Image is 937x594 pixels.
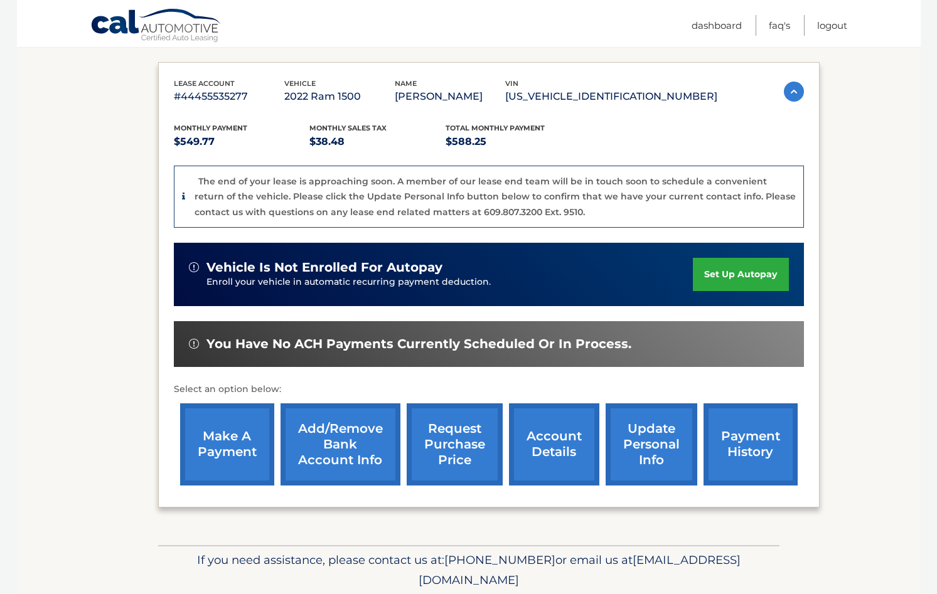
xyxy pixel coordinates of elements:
[180,403,274,485] a: make a payment
[769,15,790,36] a: FAQ's
[284,79,316,88] span: vehicle
[189,339,199,349] img: alert-white.svg
[174,88,284,105] p: #44455535277
[195,176,796,218] p: The end of your lease is approaching soon. A member of our lease end team will be in touch soon t...
[505,79,518,88] span: vin
[784,82,804,102] img: accordion-active.svg
[395,88,505,105] p: [PERSON_NAME]
[189,262,199,272] img: alert-white.svg
[606,403,697,485] a: update personal info
[90,8,222,45] a: Cal Automotive
[693,258,788,291] a: set up autopay
[284,88,395,105] p: 2022 Ram 1500
[505,88,717,105] p: [US_VEHICLE_IDENTIFICATION_NUMBER]
[407,403,503,485] a: request purchase price
[206,275,693,289] p: Enroll your vehicle in automatic recurring payment deduction.
[174,79,235,88] span: lease account
[174,133,310,151] p: $549.77
[704,403,798,485] a: payment history
[281,403,400,485] a: Add/Remove bank account info
[692,15,742,36] a: Dashboard
[309,133,446,151] p: $38.48
[174,382,804,397] p: Select an option below:
[444,553,555,567] span: [PHONE_NUMBER]
[206,260,442,275] span: vehicle is not enrolled for autopay
[174,124,247,132] span: Monthly Payment
[395,79,417,88] span: name
[206,336,631,352] span: You have no ACH payments currently scheduled or in process.
[817,15,847,36] a: Logout
[446,124,545,132] span: Total Monthly Payment
[446,133,582,151] p: $588.25
[166,550,771,590] p: If you need assistance, please contact us at: or email us at
[509,403,599,485] a: account details
[309,124,387,132] span: Monthly sales Tax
